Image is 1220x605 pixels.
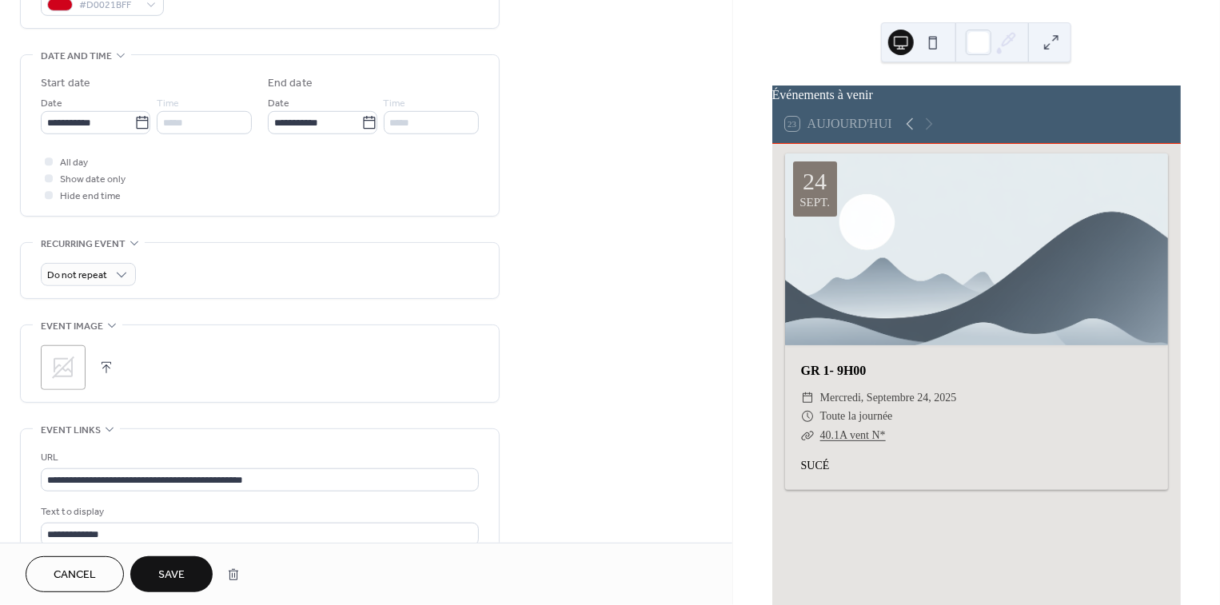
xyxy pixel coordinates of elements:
[41,75,90,92] div: Start date
[60,189,121,205] span: Hide end time
[41,504,476,520] div: Text to display
[41,318,103,335] span: Event image
[157,96,179,113] span: Time
[801,364,867,377] a: GR 1- 9H00
[158,567,185,584] span: Save
[41,96,62,113] span: Date
[41,422,101,439] span: Event links
[41,345,86,390] div: ;
[268,75,313,92] div: End date
[820,388,957,408] span: mercredi, septembre 24, 2025
[801,407,814,426] div: ​
[41,449,476,466] div: URL
[268,96,289,113] span: Date
[799,197,830,209] div: sept.
[772,86,1181,105] div: Événements à venir
[384,96,406,113] span: Time
[41,236,126,253] span: Recurring event
[820,407,893,426] span: Toute la journée
[41,48,112,65] span: Date and time
[820,429,886,441] a: 40.1A vent N*
[803,169,827,193] div: 24
[801,388,814,408] div: ​
[47,267,107,285] span: Do not repeat
[60,155,88,172] span: All day
[801,426,814,445] div: ​
[54,567,96,584] span: Cancel
[60,172,126,189] span: Show date only
[26,556,124,592] button: Cancel
[785,457,1168,474] div: SUCÉ
[130,556,213,592] button: Save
